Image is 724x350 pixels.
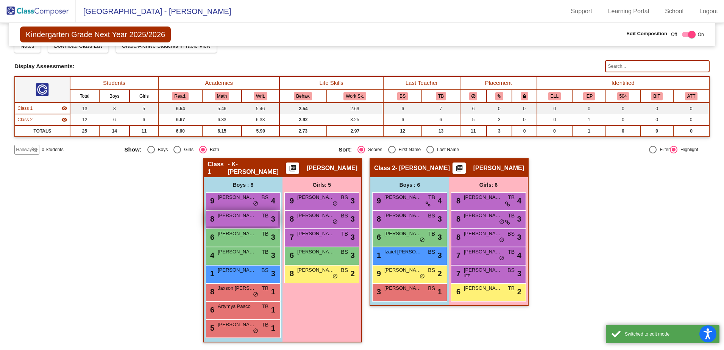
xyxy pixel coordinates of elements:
span: [PERSON_NAME] [218,248,256,256]
td: 0 [512,114,537,125]
td: 0 [673,125,709,137]
span: [PERSON_NAME] [218,266,256,274]
span: BS [428,284,435,292]
span: BS [341,266,348,274]
span: do_not_disturb_alt [499,255,504,261]
th: 504 Plan [606,90,640,103]
span: BS [341,212,348,220]
td: 0 [606,103,640,114]
span: 1 [271,286,275,297]
span: Off [671,31,677,38]
td: 14 [99,125,130,137]
td: 13 [70,103,100,114]
th: Life Skills [279,77,383,90]
span: 4 [208,251,214,259]
button: ATT [685,92,697,100]
td: 6 [130,114,158,125]
button: BIT [651,92,662,100]
div: Girls: 6 [449,177,528,192]
td: 0 [606,125,640,137]
a: Learning Portal [602,5,655,17]
span: 3 [517,213,521,225]
span: 1 [375,251,381,259]
span: 6 [375,233,381,241]
span: BS [341,248,348,256]
div: Last Name [434,146,459,153]
button: Print Students Details [286,162,299,174]
th: Placement [460,77,537,90]
th: Taylor Blakesley [422,90,460,103]
span: 9 [375,269,381,278]
span: do_not_disturb_alt [499,219,504,225]
td: 7 [422,103,460,114]
span: Class 2 [374,164,395,172]
a: Support [565,5,598,17]
td: 1 [572,114,606,125]
span: 4 [438,195,442,206]
span: [PERSON_NAME] [464,194,502,201]
span: [PERSON_NAME] [464,266,502,274]
span: 1 [438,286,442,297]
th: Individualized Education Plan [572,90,606,103]
th: Keep with teacher [512,90,537,103]
span: Sort: [339,146,352,153]
a: School [659,5,690,17]
span: 8 [454,197,460,205]
button: Print Students Details [452,162,466,174]
span: [PERSON_NAME] [297,266,335,274]
td: 6 [460,103,487,114]
span: IEP [464,273,470,279]
span: Kindergarten Grade Next Year 2025/2026 [20,27,171,42]
th: Building Intervention Team [640,90,674,103]
span: 8 [208,287,214,296]
span: 3 [271,250,275,261]
span: 3 [517,231,521,243]
span: [PERSON_NAME] [464,284,502,292]
td: 0 [487,103,512,114]
td: TOTALS [15,125,70,137]
td: 2.73 [279,125,327,137]
span: Class 1 [208,161,228,176]
td: 2.54 [279,103,327,114]
span: 6 [288,251,294,259]
span: Izaiel [PERSON_NAME] [384,248,422,256]
span: 4 [517,250,521,261]
button: IEP [583,92,595,100]
td: 6.33 [242,114,279,125]
span: [PERSON_NAME] [384,266,422,274]
span: 9 [288,197,294,205]
span: do_not_disturb_alt [420,273,425,280]
span: BS [507,230,515,238]
div: First Name [396,146,421,153]
th: Girls [130,90,158,103]
span: 8 [454,215,460,223]
th: Students [70,77,159,90]
mat-radio-group: Select an option [125,146,333,153]
td: 3.25 [327,114,384,125]
span: 3 [438,213,442,225]
th: Attendance concern (more than 18 days absent) [673,90,709,103]
td: 0 [512,125,537,137]
button: Writ. [254,92,267,100]
button: ELL [548,92,561,100]
span: do_not_disturb_alt [332,273,338,280]
span: TB [341,230,348,238]
td: 6.60 [158,125,202,137]
td: 25 [70,125,100,137]
td: 3 [487,114,512,125]
span: BS [507,266,515,274]
span: 9 [208,197,214,205]
th: Boys [99,90,130,103]
span: Hallway [16,146,32,153]
td: 12 [383,125,422,137]
td: 0 [537,103,572,114]
td: 0 [512,103,537,114]
span: 7 [454,269,460,278]
td: 0 [673,103,709,114]
td: 11 [130,125,158,137]
th: Academics [158,77,279,90]
span: 8 [288,215,294,223]
span: 6 [208,306,214,314]
span: [PERSON_NAME] [297,212,335,219]
mat-icon: picture_as_pdf [454,164,463,175]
